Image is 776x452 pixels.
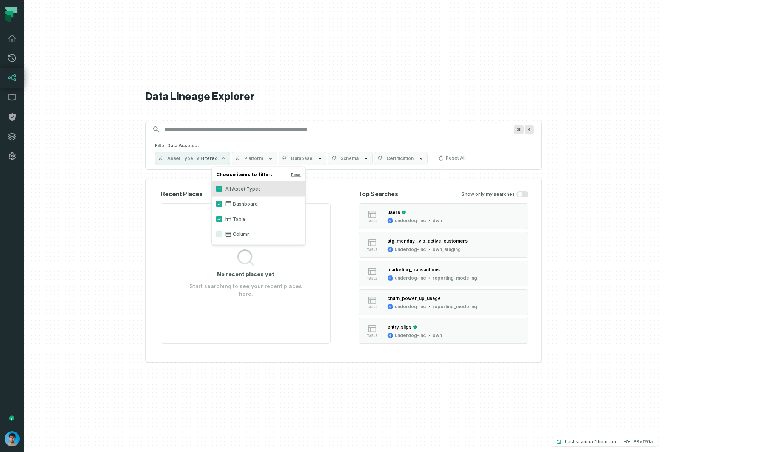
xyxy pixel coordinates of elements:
[291,172,301,178] button: Reset
[212,212,305,227] label: Table
[212,227,305,242] label: Column
[525,125,534,134] span: Press ⌘ + K to focus the search bar
[216,201,222,207] button: Dashboard
[595,439,618,444] relative-time: Aug 18, 2025, 4:46 PM GMT+3
[8,415,15,421] div: Tooltip anchor
[551,437,657,446] button: Last scanned[DATE] 4:46:22 PM89ef20a
[514,125,524,134] span: Press ⌘ + K to focus the search bar
[145,90,542,103] h1: Data Lineage Explorer
[216,231,222,237] button: Column
[216,186,222,192] button: All Asset Types
[216,216,222,222] button: Table
[212,197,305,212] label: Dashboard
[212,181,305,197] label: All Asset Types
[5,431,20,446] img: avatar of Omri Ildis
[565,438,618,446] p: Last scanned
[633,440,653,444] h4: 89ef20a
[212,170,305,181] h4: Choose items to filter:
